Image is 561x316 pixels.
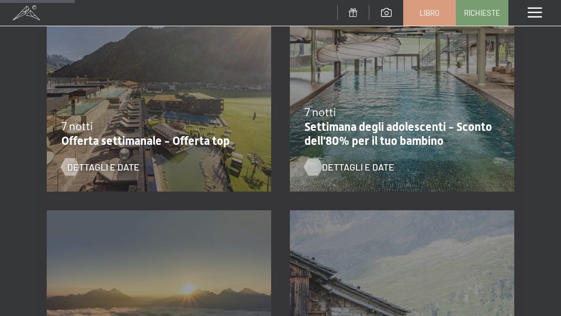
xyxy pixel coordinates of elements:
a: Richieste [456,1,508,25]
font: Richieste [464,8,500,18]
font: Offerta settimanale - Offerta top [61,134,230,148]
font: Libro [420,8,439,18]
a: Libro [404,1,455,25]
font: Dettagli e date [67,161,140,172]
font: 7 notti [61,119,93,133]
font: 7 notti [304,105,336,119]
a: Dettagli e date [304,161,383,173]
font: Dettagli e date [322,161,394,172]
font: Settimana degli adolescenti - Sconto dell'80% per il tuo bambino [304,120,492,148]
a: Dettagli e date [61,161,140,173]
